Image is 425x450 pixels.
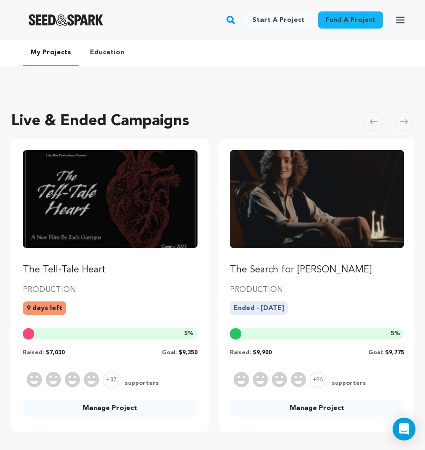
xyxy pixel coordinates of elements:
span: Goal: [368,350,383,356]
span: $9,350 [178,350,198,356]
span: % [184,330,194,338]
a: Fund The Tell-Tale Heart [23,150,198,277]
span: supporters [123,380,159,388]
img: Supporter Image [65,372,80,387]
a: Manage Project [23,400,198,417]
span: supporters [330,380,366,388]
a: Start a project [245,11,312,29]
span: $7,030 [46,350,65,356]
img: Supporter Image [84,372,99,387]
img: Supporter Image [291,372,306,387]
img: Supporter Image [272,372,287,387]
a: Manage Project [230,400,405,417]
h2: Live & Ended Campaigns [11,110,189,133]
span: Goal: [162,350,177,356]
a: My Projects [23,40,79,66]
a: Seed&Spark Homepage [29,14,103,26]
span: +96 [310,372,326,388]
p: Ended - [DATE] [230,301,288,315]
a: Education [82,40,132,65]
span: Raised: [230,350,251,356]
p: The Search for [PERSON_NAME] [230,263,405,277]
img: Seed&Spark Logo Dark Mode [29,14,103,26]
img: Supporter Image [46,372,61,387]
span: +37 [103,372,119,388]
p: PRODUCTION [230,284,405,296]
p: The Tell-Tale Heart [23,263,198,277]
span: $9,900 [253,350,272,356]
span: % [391,330,400,338]
span: 5 [184,331,188,337]
p: 9 days left [23,301,66,315]
img: Supporter Image [234,372,249,387]
img: Supporter Image [253,372,268,387]
img: Supporter Image [27,372,42,387]
div: Open Intercom Messenger [393,418,415,440]
p: PRODUCTION [23,284,198,296]
a: Fund a project [318,11,383,29]
span: Raised: [23,350,44,356]
span: 5 [391,331,394,337]
span: $9,775 [385,350,404,356]
a: Fund The Search for Alexander [230,150,405,277]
